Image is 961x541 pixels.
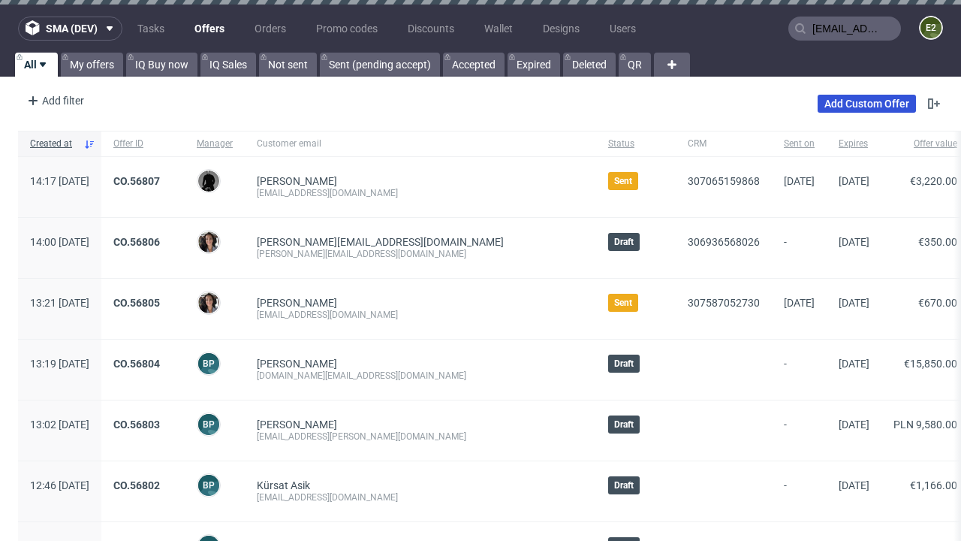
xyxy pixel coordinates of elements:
[614,175,632,187] span: Sent
[839,138,869,150] span: Expires
[910,479,957,491] span: €1,166.00
[30,297,89,309] span: 13:21 [DATE]
[320,53,440,77] a: Sent (pending accept)
[257,479,310,491] a: Kürsat Asik
[839,175,869,187] span: [DATE]
[257,419,337,431] a: [PERSON_NAME]
[614,358,634,370] span: Draft
[198,231,219,252] img: Moreno Martinez Cristina
[46,23,98,34] span: sma (dev)
[257,309,584,321] div: [EMAIL_ADDRESS][DOMAIN_NAME]
[198,171,219,192] img: Dawid Urbanowicz
[21,89,87,113] div: Add filter
[893,138,957,150] span: Offer value
[614,419,634,431] span: Draft
[257,491,584,503] div: [EMAIL_ADDRESS][DOMAIN_NAME]
[257,358,337,370] a: [PERSON_NAME]
[197,138,233,150] span: Manager
[784,175,815,187] span: [DATE]
[614,297,632,309] span: Sent
[784,419,815,443] span: -
[893,419,957,431] span: PLN 9,580.00
[257,248,584,260] div: [PERSON_NAME][EMAIL_ADDRESS][DOMAIN_NAME]
[508,53,560,77] a: Expired
[198,353,219,374] figcaption: BP
[688,236,760,248] a: 306936568026
[113,419,160,431] a: CO.56803
[257,138,584,150] span: Customer email
[198,292,219,313] img: Moreno Martinez Cristina
[185,17,233,41] a: Offers
[257,236,504,248] span: [PERSON_NAME][EMAIL_ADDRESS][DOMAIN_NAME]
[198,414,219,435] figcaption: BP
[18,17,122,41] button: sma (dev)
[784,297,815,309] span: [DATE]
[920,17,941,38] figcaption: e2
[126,53,197,77] a: IQ Buy now
[30,236,89,248] span: 14:00 [DATE]
[614,479,634,491] span: Draft
[113,358,160,370] a: CO.56804
[113,138,173,150] span: Offer ID
[475,17,522,41] a: Wallet
[784,236,815,260] span: -
[784,358,815,382] span: -
[688,175,760,187] a: 307065159868
[910,175,957,187] span: €3,220.00
[918,236,957,248] span: €350.00
[113,297,160,309] a: CO.56805
[307,17,387,41] a: Promo codes
[246,17,295,41] a: Orders
[113,175,160,187] a: CO.56807
[30,419,89,431] span: 13:02 [DATE]
[839,479,869,491] span: [DATE]
[257,431,584,443] div: [EMAIL_ADDRESS][PERSON_NAME][DOMAIN_NAME]
[784,138,815,150] span: Sent on
[818,95,916,113] a: Add Custom Offer
[30,479,89,491] span: 12:46 [DATE]
[601,17,645,41] a: Users
[128,17,173,41] a: Tasks
[113,236,160,248] a: CO.56806
[30,175,89,187] span: 14:17 [DATE]
[688,297,760,309] a: 307587052730
[904,358,957,370] span: €15,850.00
[15,53,58,77] a: All
[259,53,317,77] a: Not sent
[534,17,589,41] a: Designs
[61,53,123,77] a: My offers
[839,419,869,431] span: [DATE]
[200,53,256,77] a: IQ Sales
[257,175,337,187] a: [PERSON_NAME]
[839,236,869,248] span: [DATE]
[30,358,89,370] span: 13:19 [DATE]
[257,297,337,309] a: [PERSON_NAME]
[784,479,815,503] span: -
[918,297,957,309] span: €670.00
[399,17,463,41] a: Discounts
[563,53,616,77] a: Deleted
[443,53,505,77] a: Accepted
[198,475,219,496] figcaption: BP
[608,138,664,150] span: Status
[30,138,77,150] span: Created at
[619,53,651,77] a: QR
[839,297,869,309] span: [DATE]
[113,479,160,491] a: CO.56802
[257,370,584,382] div: [DOMAIN_NAME][EMAIL_ADDRESS][DOMAIN_NAME]
[614,236,634,248] span: Draft
[839,358,869,370] span: [DATE]
[688,138,760,150] span: CRM
[257,187,584,199] div: [EMAIL_ADDRESS][DOMAIN_NAME]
